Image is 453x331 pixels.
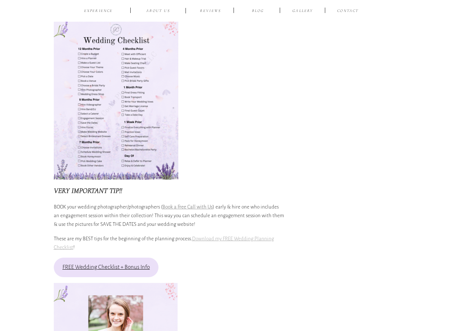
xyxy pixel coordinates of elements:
p: BOOK your wedding photographer/photographers ( ) early & hire one who includes an engagement sess... [54,203,284,229]
a: Gallery [291,8,315,15]
p: These are my BEST tips for the beginning of the planning process. ! [54,235,284,252]
a: Book a Free Call with Us [162,204,213,210]
img: Wedding Planning Checklist for Brides needing help planning their wedding!!! [54,18,178,180]
a: EXPERIENCE [82,8,116,15]
a: FREE Wedding Checklist + Bonus Info [54,258,159,277]
strong: VERY IMPORTANT TIP!! [54,186,122,195]
a: ABOUT US [141,8,175,15]
a: BLOG [247,8,270,15]
a: CONTACT [336,8,360,15]
a: reviews [193,8,228,15]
